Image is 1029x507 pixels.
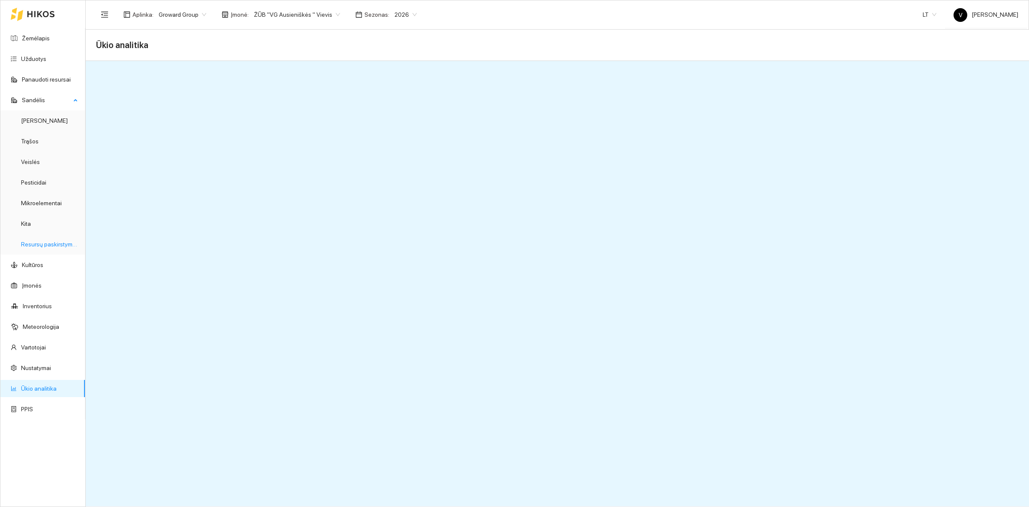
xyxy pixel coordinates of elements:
span: menu-fold [101,11,108,18]
a: Panaudoti resursai [22,76,71,83]
a: Užduotys [21,55,46,62]
span: 2026 [394,8,417,21]
a: Resursų paskirstymas [21,241,79,248]
button: menu-fold [96,6,113,23]
span: Sandėlis [22,91,71,109]
span: Įmonė : [231,10,249,19]
a: Kultūros [22,261,43,268]
a: Įmonės [22,282,42,289]
a: Kita [21,220,31,227]
a: Vartotojai [21,344,46,351]
span: layout [123,11,130,18]
a: Nustatymai [21,364,51,371]
span: V [959,8,963,22]
a: Trąšos [21,138,39,145]
a: Mikroelementai [21,200,62,206]
span: LT [923,8,936,21]
a: Žemėlapis [22,35,50,42]
a: Inventorius [23,303,52,310]
span: Sezonas : [364,10,389,19]
span: [PERSON_NAME] [954,11,1018,18]
a: Ūkio analitika [21,385,57,392]
a: Veislės [21,158,40,165]
a: Pesticidai [21,179,46,186]
span: shop [222,11,229,18]
span: Aplinka : [132,10,153,19]
a: [PERSON_NAME] [21,117,68,124]
span: ŽŪB "VG Ausieniškės " Vievis [254,8,340,21]
span: Groward Group [159,8,206,21]
a: PPIS [21,406,33,413]
span: calendar [355,11,362,18]
span: Ūkio analitika [96,38,148,52]
a: Meteorologija [23,323,59,330]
